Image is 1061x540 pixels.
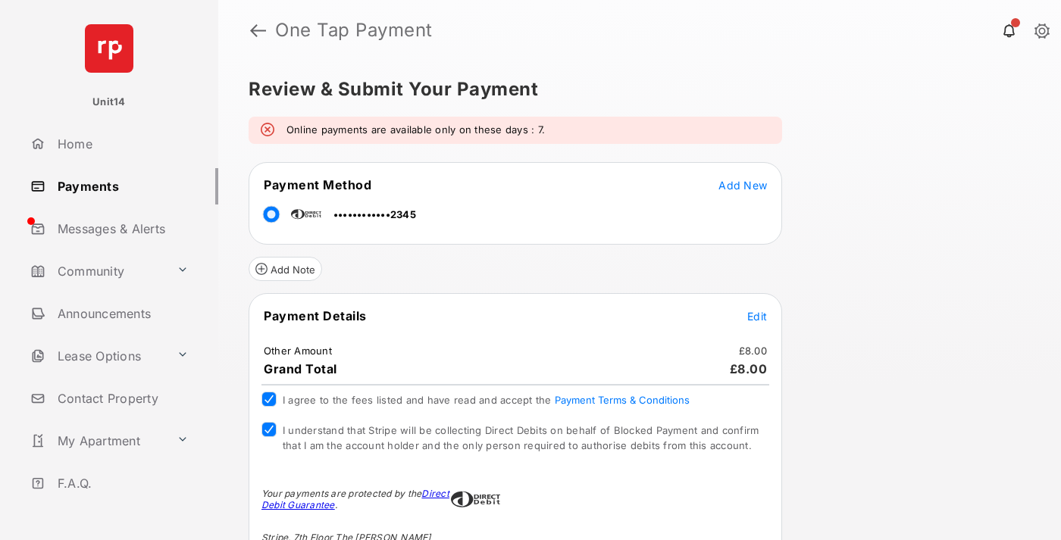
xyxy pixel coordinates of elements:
[275,21,433,39] strong: One Tap Payment
[249,80,1019,98] h5: Review & Submit Your Payment
[24,126,218,162] a: Home
[24,168,218,204] a: Payments
[24,211,218,247] a: Messages & Alerts
[286,123,545,138] em: Online payments are available only on these days : 7.
[738,344,768,357] td: £8.00
[92,95,126,110] p: Unit14
[264,177,371,192] span: Payment Method
[261,488,449,510] a: Direct Debit Guarantee
[718,177,767,192] button: Add New
[264,308,367,323] span: Payment Details
[24,380,218,417] a: Contact Property
[249,257,322,281] button: Add Note
[85,24,133,73] img: svg+xml;base64,PHN2ZyB4bWxucz0iaHR0cDovL3d3dy53My5vcmcvMjAwMC9zdmciIHdpZHRoPSI2NCIgaGVpZ2h0PSI2NC...
[555,394,690,406] button: I agree to the fees listed and have read and accept the
[263,344,333,357] td: Other Amount
[24,295,218,332] a: Announcements
[747,310,767,323] span: Edit
[718,179,767,192] span: Add New
[747,308,767,323] button: Edit
[264,361,337,376] span: Grand Total
[24,423,171,459] a: My Apartment
[24,338,171,374] a: Lease Options
[24,465,218,501] a: F.A.Q.
[261,488,451,510] div: Your payments are protected by the .
[24,253,171,289] a: Community
[333,208,416,220] span: ••••••••••••2345
[730,361,768,376] span: £8.00
[283,424,759,451] span: I understand that Stripe will be collecting Direct Debits on behalf of Blocked Payment and confir...
[283,394,690,406] span: I agree to the fees listed and have read and accept the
